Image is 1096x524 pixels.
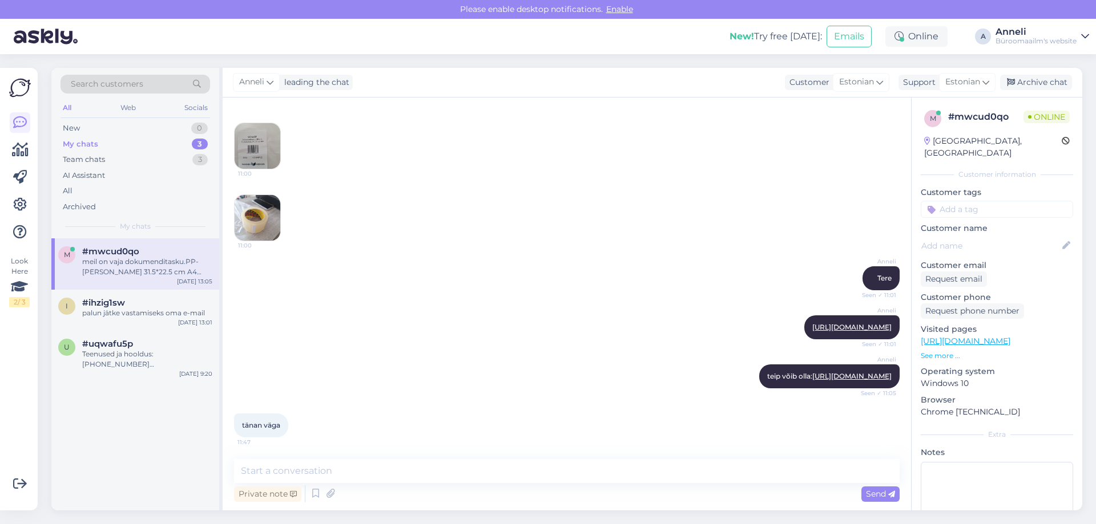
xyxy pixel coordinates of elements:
img: Attachment [235,195,280,241]
span: Online [1024,111,1070,123]
p: Chrome [TECHNICAL_ID] [921,406,1073,418]
span: Estonian [839,76,874,88]
p: Windows 10 [921,377,1073,389]
div: Customer [785,76,829,88]
div: Anneli [996,27,1077,36]
span: Estonian [945,76,980,88]
p: See more ... [921,351,1073,361]
span: m [930,114,936,123]
span: Seen ✓ 11:01 [853,291,896,299]
b: New! [730,31,754,42]
div: Request phone number [921,303,1024,319]
div: Customer information [921,169,1073,180]
img: Attachment [235,123,280,169]
div: Web [118,100,138,115]
div: 2 / 3 [9,297,30,307]
div: Archived [63,201,96,213]
div: Büroomaailm's website [996,36,1077,46]
span: u [64,343,70,351]
span: teip võib olla: [767,372,892,380]
div: Online [885,26,948,47]
div: Teenused ja hooldus: [PHONE_NUMBER] [EMAIL_ADDRESS][PERSON_NAME][DOMAIN_NAME] [82,349,212,369]
a: [URL][DOMAIN_NAME] [812,323,892,331]
div: All [63,185,72,197]
button: Emails [827,26,872,47]
div: meil on vaja dokumenditasku.PP-[PERSON_NAME] 31.5*22.5 cm A4 läbipaistev [82,257,212,277]
p: Customer email [921,259,1073,271]
div: New [63,123,80,134]
span: Anneli [853,257,896,266]
span: Enable [603,4,636,14]
div: Private note [234,486,301,502]
div: 3 [192,139,208,150]
span: tänan väga [242,421,280,429]
span: Seen ✓ 11:05 [853,389,896,397]
span: 11:00 [238,169,281,178]
div: Socials [182,100,210,115]
div: # mwcud0qo [948,110,1024,124]
span: #uqwafu5p [82,339,133,349]
span: Tere [877,274,892,282]
div: [GEOGRAPHIC_DATA], [GEOGRAPHIC_DATA] [924,135,1062,159]
div: Try free [DATE]: [730,30,822,43]
div: 0 [191,123,208,134]
div: Look Here [9,256,30,307]
p: Visited pages [921,323,1073,335]
input: Add a tag [921,201,1073,218]
div: [DATE] 13:05 [177,277,212,286]
div: Request email [921,271,987,287]
span: Send [866,489,895,499]
div: Team chats [63,154,105,165]
div: A [975,29,991,44]
span: Anneli [853,306,896,315]
p: Customer tags [921,186,1073,198]
div: Support [898,76,936,88]
span: 11:47 [237,438,280,446]
div: [DATE] 9:20 [179,369,212,378]
a: [URL][DOMAIN_NAME] [812,372,892,380]
span: #mwcud0qo [82,246,139,257]
span: m [64,250,70,259]
a: AnneliBüroomaailm's website [996,27,1089,46]
div: AI Assistant [63,170,105,181]
span: My chats [120,221,151,231]
p: Notes [921,446,1073,458]
img: Askly Logo [9,77,31,99]
span: #ihzig1sw [82,298,125,308]
span: Seen ✓ 11:01 [853,340,896,348]
span: Anneli [239,76,264,88]
span: Search customers [71,78,143,90]
div: [DATE] 13:01 [178,318,212,327]
p: Operating system [921,365,1073,377]
span: Anneli [853,355,896,364]
div: My chats [63,139,98,150]
div: 3 [192,154,208,165]
a: [URL][DOMAIN_NAME] [921,336,1010,346]
p: Customer phone [921,291,1073,303]
p: Customer name [921,222,1073,234]
span: i [66,302,68,310]
p: Browser [921,394,1073,406]
div: Archive chat [1000,75,1072,90]
input: Add name [921,239,1060,252]
div: leading the chat [280,76,349,88]
div: palun jätke vastamiseks oma e-mail [82,308,212,318]
span: 11:00 [238,241,281,250]
div: All [61,100,74,115]
div: Extra [921,429,1073,440]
